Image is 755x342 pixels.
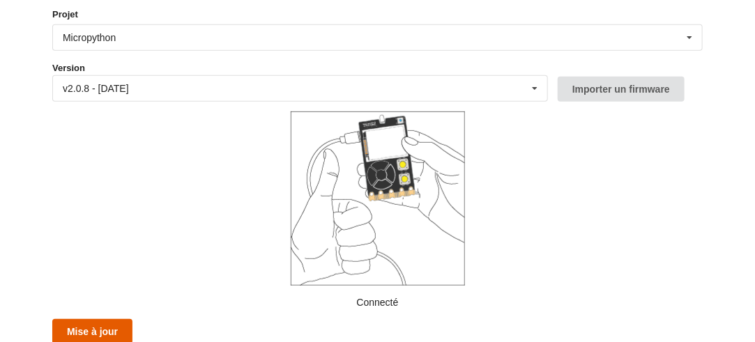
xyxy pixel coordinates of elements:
p: Connecté [52,295,703,309]
div: v2.0.8 - [DATE] [63,84,129,93]
div: Micropython [63,33,116,42]
label: Projet [52,8,703,22]
button: Importer un firmware [558,77,685,102]
img: galaxia_plugged.png [291,111,465,286]
label: Version [52,61,85,75]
